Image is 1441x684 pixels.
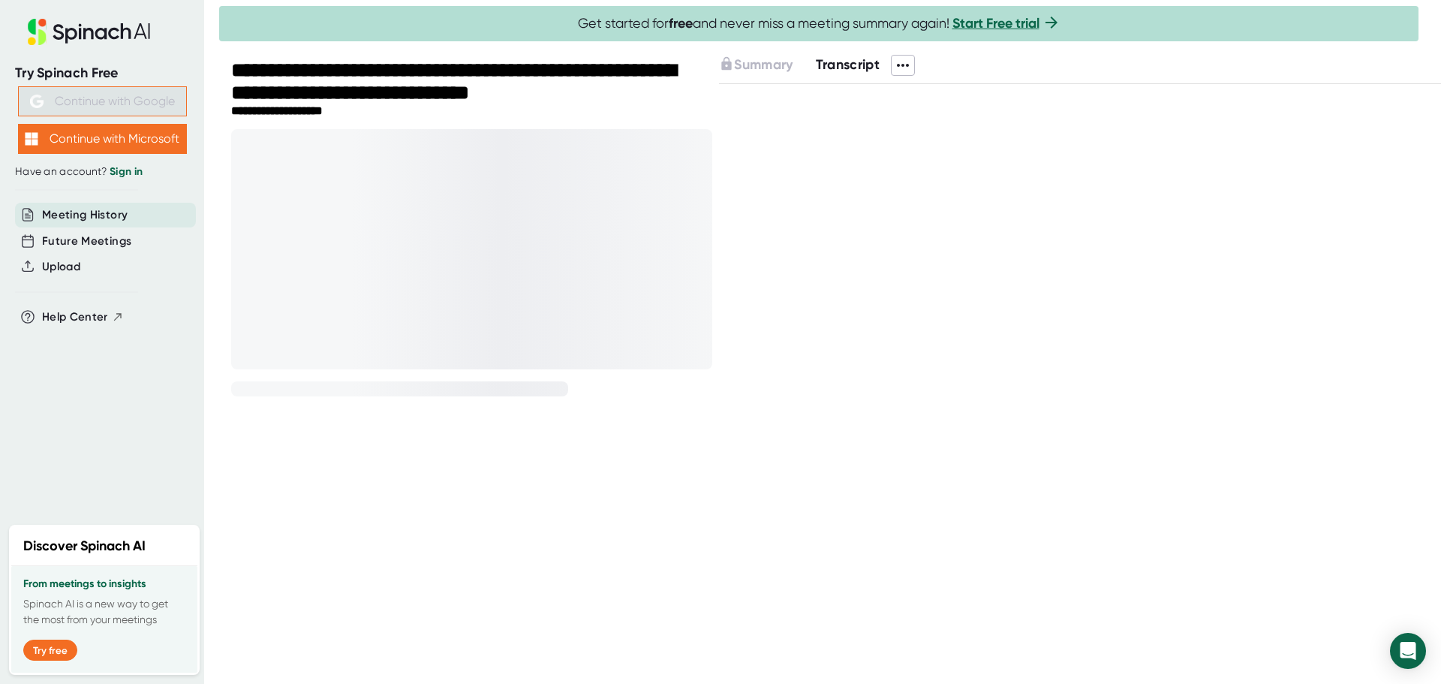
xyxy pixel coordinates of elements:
[669,15,693,32] b: free
[816,56,880,73] span: Transcript
[15,65,189,82] div: Try Spinach Free
[952,15,1039,32] a: Start Free trial
[578,15,1060,32] span: Get started for and never miss a meeting summary again!
[23,596,185,628] p: Spinach AI is a new way to get the most from your meetings
[15,165,189,179] div: Have an account?
[18,124,187,154] button: Continue with Microsoft
[23,640,77,661] button: Try free
[18,86,187,116] button: Continue with Google
[30,95,44,108] img: Aehbyd4JwY73AAAAAElFTkSuQmCC
[42,309,108,326] span: Help Center
[42,309,124,326] button: Help Center
[42,206,128,224] button: Meeting History
[734,56,793,73] span: Summary
[42,258,80,276] button: Upload
[110,165,143,178] a: Sign in
[1390,633,1426,669] div: Open Intercom Messenger
[816,55,880,75] button: Transcript
[23,536,146,556] h2: Discover Spinach AI
[719,55,815,76] div: Upgrade to access
[23,578,185,590] h3: From meetings to insights
[42,233,131,250] button: Future Meetings
[719,55,793,75] button: Summary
